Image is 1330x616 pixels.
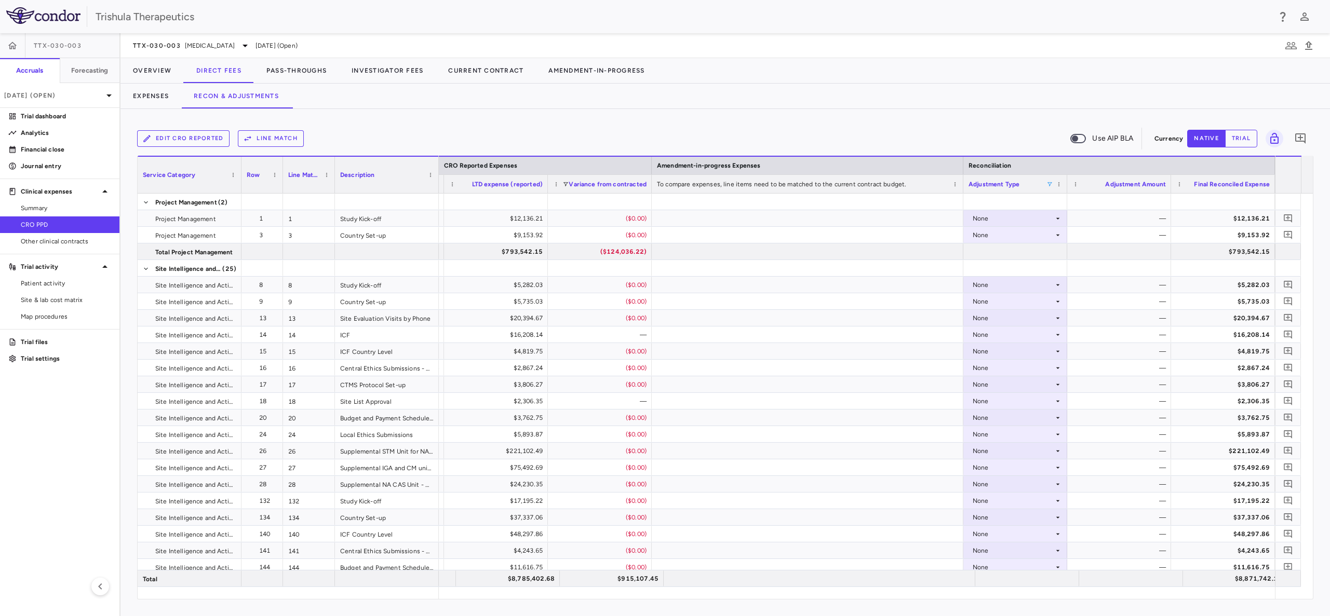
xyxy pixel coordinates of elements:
div: ($0.00) [557,459,647,476]
span: Variance from contracted [569,181,647,188]
div: $37,337.06 [453,509,543,526]
span: Site Intelligence and Activation [155,360,235,377]
div: 132 [283,492,335,509]
button: Edit CRO reported [137,130,230,147]
p: Analytics [21,128,111,138]
svg: Add comment [1283,529,1293,539]
div: 26 [251,443,278,459]
div: 27 [251,459,278,476]
span: Reconciliation [969,162,1011,169]
div: None [973,293,1054,310]
div: $11,616.75 [453,559,543,576]
svg: Add comment [1283,479,1293,489]
div: $48,297.86 [1180,526,1270,542]
div: $17,195.22 [1180,492,1270,509]
div: $12,136.21 [1180,210,1270,227]
div: $3,806.27 [1180,376,1270,393]
div: Central Ethics Submissions - Country Specific [335,360,439,376]
div: None [973,343,1054,360]
div: 9 [283,293,335,309]
div: 8 [283,277,335,293]
div: — [1077,542,1166,559]
div: CTMS Protocol Set-up [335,376,439,392]
div: ($0.00) [557,443,647,459]
span: To compare expenses, line items need to be matched to the current contract budget. [657,181,906,188]
div: Central Ethics Submissions - Country Specific [335,542,439,558]
div: — [1077,492,1166,509]
div: $20,394.67 [453,310,543,326]
div: ($0.00) [557,409,647,426]
button: Line Match [238,130,304,147]
div: Site List Approval [335,393,439,409]
p: [DATE] (Open) [4,91,103,100]
div: 24 [251,426,278,443]
span: Adjustment Amount [1105,181,1166,188]
button: Add comment [1281,510,1295,524]
div: $12,136.21 [453,210,543,227]
button: Add comment [1281,377,1295,391]
div: ($0.00) [557,426,647,443]
div: Site Evaluation Visits by Phone [335,310,439,326]
div: Supplemental IGA and CM unit for NA - CM1 [335,459,439,475]
div: ($124,036.22) [557,243,647,260]
div: None [973,210,1054,227]
div: None [973,459,1054,476]
span: Site Intelligence and Activation [155,427,235,443]
span: [MEDICAL_DATA] [185,41,235,50]
div: None [973,227,1054,243]
div: — [1077,409,1166,426]
div: — [1077,559,1166,576]
div: 9 [251,293,278,310]
div: 144 [251,559,278,576]
button: Add comment [1281,294,1295,308]
svg: Add comment [1283,280,1293,290]
div: Country Set-up [335,293,439,309]
span: Adjustment Type [969,181,1019,188]
span: Site Intelligence and Activation [155,377,235,393]
div: $5,893.87 [453,426,543,443]
div: $75,492.69 [1180,459,1270,476]
span: Amendment-in-progress Expenses [657,162,761,169]
div: $2,306.35 [453,393,543,409]
div: 1 [251,210,278,227]
div: None [973,443,1054,459]
span: Site Intelligence and Activation [155,344,235,360]
div: Country Set-up [335,509,439,525]
div: — [557,326,647,343]
button: Add comment [1281,361,1295,375]
button: Add comment [1281,228,1295,242]
div: $2,867.24 [453,360,543,376]
div: — [1077,376,1166,393]
svg: Add comment [1283,496,1293,505]
div: $11,616.75 [1180,559,1270,576]
button: Add comment [1281,444,1295,458]
div: 14 [283,326,335,343]
div: 134 [283,509,335,525]
span: (25) [222,261,236,277]
div: $17,195.22 [453,492,543,509]
span: Line Match [288,171,320,179]
div: None [973,509,1054,526]
div: Study Kick-off [335,492,439,509]
div: $221,102.49 [1180,443,1270,459]
h6: Forecasting [71,66,109,75]
div: 17 [251,376,278,393]
p: Trial dashboard [21,112,111,121]
div: Budget and Payment Schedule Development [335,409,439,426]
div: $37,337.06 [1180,509,1270,526]
div: — [1077,426,1166,443]
div: 141 [251,542,278,559]
div: 20 [251,409,278,426]
span: Lock grid [1261,130,1283,147]
button: Add comment [1281,311,1295,325]
div: $24,230.35 [453,476,543,492]
div: Country Set-up [335,227,439,243]
div: — [1077,343,1166,360]
svg: Add comment [1283,413,1293,422]
div: ($0.00) [557,476,647,492]
div: — [1077,526,1166,542]
svg: Add comment [1283,512,1293,522]
span: Site Intelligence and Activation [155,526,235,543]
button: Overview [120,58,184,83]
div: — [1077,227,1166,243]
